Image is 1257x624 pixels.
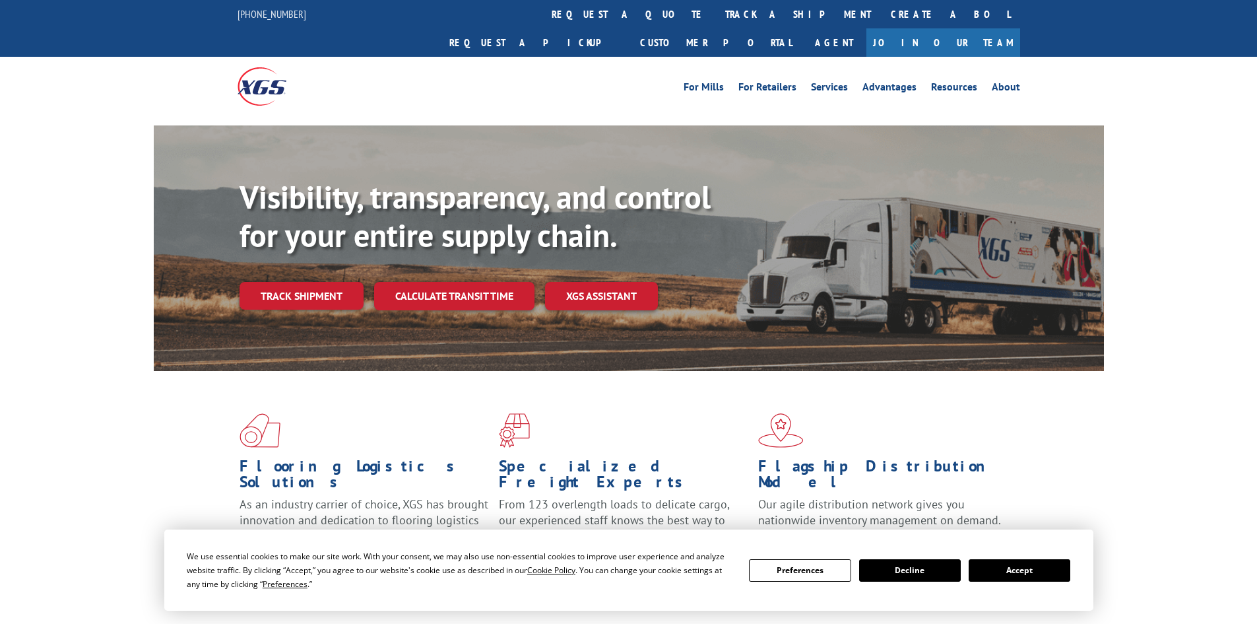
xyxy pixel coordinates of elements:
button: Accept [969,559,1070,582]
h1: Specialized Freight Experts [499,458,748,497]
span: Cookie Policy [527,565,575,576]
span: Preferences [263,578,307,590]
h1: Flooring Logistics Solutions [240,458,489,497]
a: For Retailers [738,82,796,96]
button: Decline [859,559,961,582]
a: Calculate transit time [374,282,534,310]
div: We use essential cookies to make our site work. With your consent, we may also use non-essential ... [187,549,733,591]
span: Our agile distribution network gives you nationwide inventory management on demand. [758,497,1001,528]
a: Join Our Team [866,28,1020,57]
button: Preferences [749,559,851,582]
a: About [992,82,1020,96]
h1: Flagship Distribution Model [758,458,1008,497]
p: From 123 overlength loads to delicate cargo, our experienced staff knows the best way to move you... [499,497,748,555]
div: Cookie Consent Prompt [164,530,1093,611]
img: xgs-icon-focused-on-flooring-red [499,413,530,448]
a: For Mills [684,82,724,96]
a: Track shipment [240,282,364,310]
img: xgs-icon-flagship-distribution-model-red [758,413,804,448]
span: As an industry carrier of choice, XGS has brought innovation and dedication to flooring logistics... [240,497,488,543]
a: XGS ASSISTANT [545,282,658,310]
img: xgs-icon-total-supply-chain-intelligence-red [240,413,280,448]
a: Request a pickup [439,28,630,57]
a: Agent [802,28,866,57]
a: Customer Portal [630,28,802,57]
a: [PHONE_NUMBER] [238,7,306,20]
a: Services [811,82,848,96]
a: Resources [931,82,977,96]
a: Advantages [862,82,917,96]
b: Visibility, transparency, and control for your entire supply chain. [240,176,711,256]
